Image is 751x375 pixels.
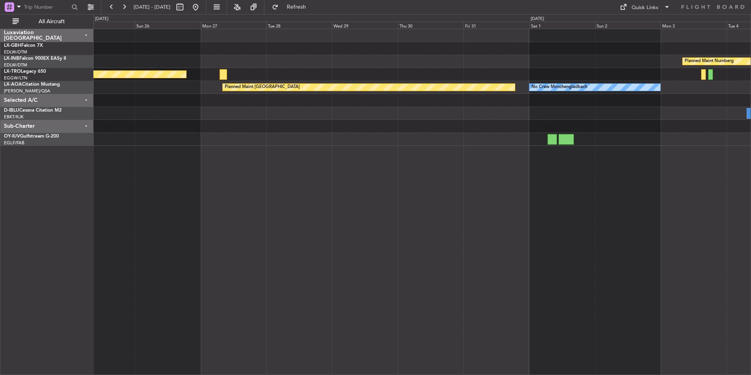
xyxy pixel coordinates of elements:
a: EBKT/KJK [4,114,24,120]
div: Planned Maint Nurnberg [685,55,734,67]
div: Sun 2 [595,22,661,29]
span: All Aircraft [20,19,83,24]
span: D-IBLU [4,108,19,113]
div: Tue 28 [266,22,332,29]
a: [PERSON_NAME]/QSA [4,88,50,94]
div: Quick Links [632,4,658,12]
a: EGGW/LTN [4,75,27,81]
a: EDLW/DTM [4,49,27,55]
a: LX-INBFalcon 900EX EASy II [4,56,66,61]
div: Planned Maint [GEOGRAPHIC_DATA] [225,81,300,93]
a: LX-GBHFalcon 7X [4,43,43,48]
div: Mon 27 [201,22,266,29]
a: EDLW/DTM [4,62,27,68]
div: Mon 3 [661,22,726,29]
div: Sat 1 [529,22,595,29]
span: LX-AOA [4,82,22,87]
span: LX-TRO [4,69,21,74]
div: Sun 26 [135,22,200,29]
div: No Crew Monchengladbach [531,81,587,93]
span: [DATE] - [DATE] [134,4,170,11]
span: Refresh [280,4,313,10]
input: Trip Number [24,1,69,13]
div: Sat 25 [69,22,135,29]
div: Thu 30 [398,22,463,29]
span: LX-GBH [4,43,21,48]
div: [DATE] [95,16,108,22]
button: Quick Links [616,1,674,13]
span: LX-INB [4,56,19,61]
a: EGLF/FAB [4,140,24,146]
div: Wed 29 [332,22,397,29]
div: Fri 31 [463,22,529,29]
a: OY-IUVGulfstream G-200 [4,134,59,139]
button: Refresh [268,1,315,13]
span: OY-IUV [4,134,20,139]
button: All Aircraft [9,15,85,28]
div: [DATE] [531,16,544,22]
a: LX-TROLegacy 650 [4,69,46,74]
a: D-IBLUCessna Citation M2 [4,108,62,113]
a: LX-AOACitation Mustang [4,82,60,87]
